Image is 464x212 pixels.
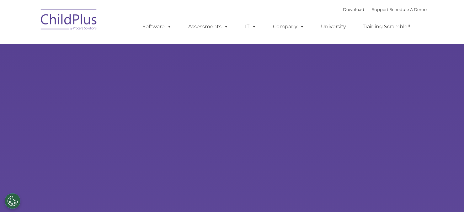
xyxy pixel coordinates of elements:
a: Training Scramble!! [356,20,416,33]
button: Cookies Settings [5,193,20,209]
a: Software [136,20,178,33]
font: | [343,7,427,12]
a: Schedule A Demo [390,7,427,12]
a: Download [343,7,364,12]
a: Support [372,7,388,12]
a: Assessments [182,20,235,33]
img: ChildPlus by Procare Solutions [38,5,100,36]
a: IT [239,20,263,33]
a: University [315,20,352,33]
a: Company [267,20,311,33]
